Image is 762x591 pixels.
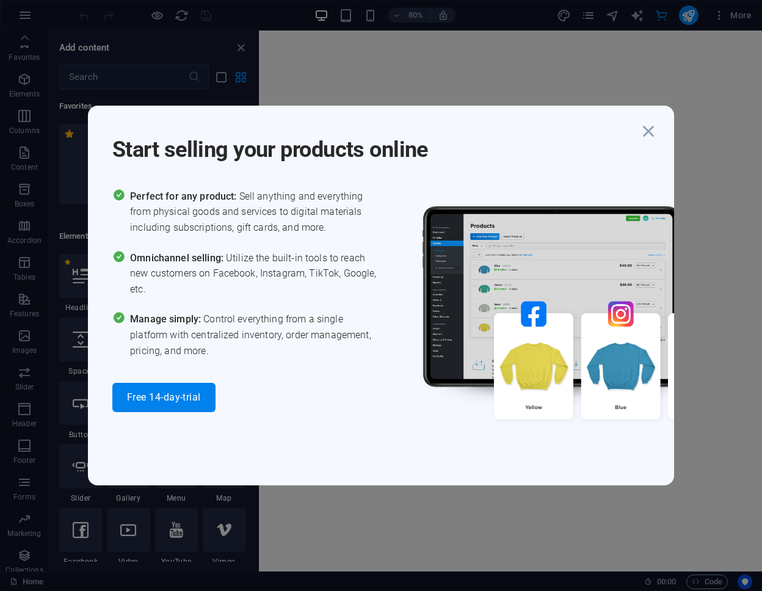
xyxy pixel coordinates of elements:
span: Omnichannel selling: [130,252,226,264]
span: Control everything from a single platform with centralized inventory, order management, pricing, ... [130,311,381,358]
button: Free 14-day-trial [112,383,216,412]
span: Sell anything and everything from physical goods and services to digital materials including subs... [130,189,381,236]
span: Manage simply: [130,313,203,325]
h1: Start selling your products online [112,120,637,164]
span: Perfect for any product: [130,190,239,202]
span: Utilize the built-in tools to reach new customers on Facebook, Instagram, TikTok, Google, etc. [130,250,381,297]
span: Free 14-day-trial [127,393,201,402]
